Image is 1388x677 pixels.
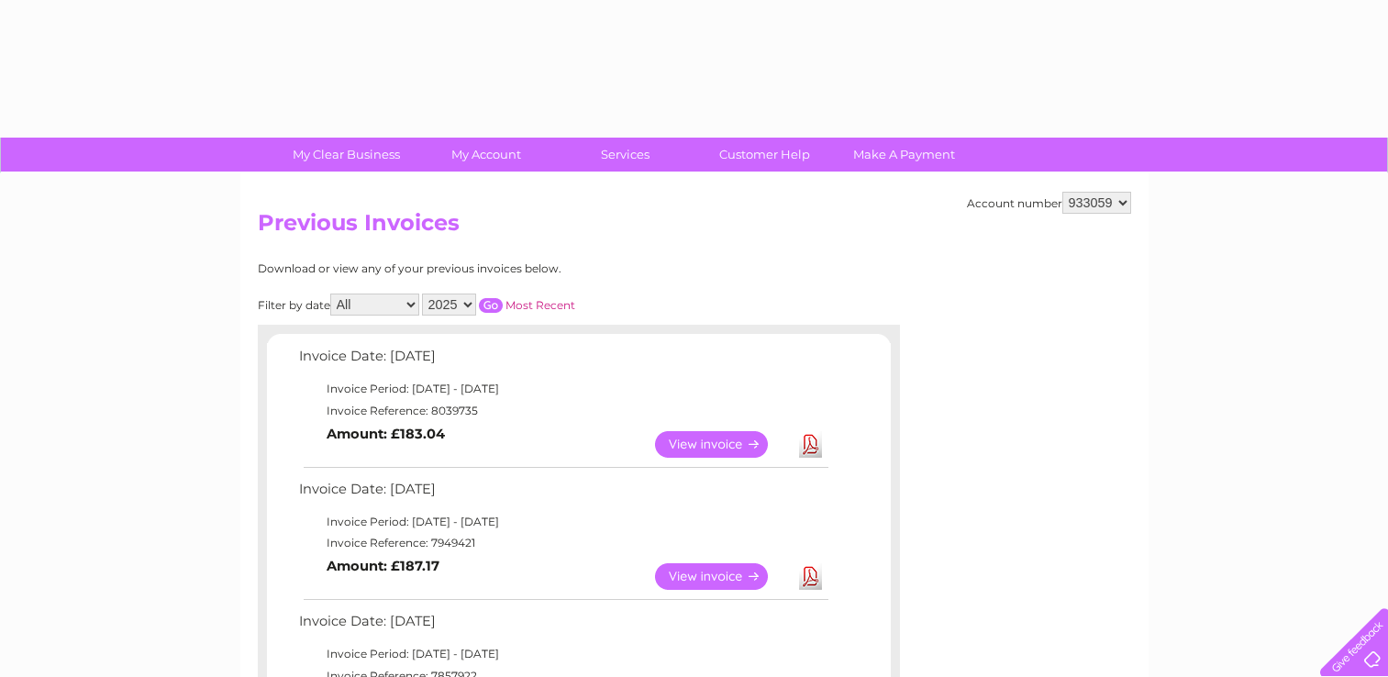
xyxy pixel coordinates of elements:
[799,563,822,590] a: Download
[327,426,445,442] b: Amount: £183.04
[294,532,831,554] td: Invoice Reference: 7949421
[967,192,1131,214] div: Account number
[799,431,822,458] a: Download
[294,344,831,378] td: Invoice Date: [DATE]
[294,477,831,511] td: Invoice Date: [DATE]
[294,511,831,533] td: Invoice Period: [DATE] - [DATE]
[689,138,840,172] a: Customer Help
[294,400,831,422] td: Invoice Reference: 8039735
[828,138,980,172] a: Make A Payment
[294,378,831,400] td: Invoice Period: [DATE] - [DATE]
[655,431,790,458] a: View
[258,294,739,316] div: Filter by date
[258,262,739,275] div: Download or view any of your previous invoices below.
[327,558,439,574] b: Amount: £187.17
[550,138,701,172] a: Services
[294,643,831,665] td: Invoice Period: [DATE] - [DATE]
[258,210,1131,245] h2: Previous Invoices
[505,298,575,312] a: Most Recent
[655,563,790,590] a: View
[271,138,422,172] a: My Clear Business
[294,609,831,643] td: Invoice Date: [DATE]
[410,138,561,172] a: My Account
